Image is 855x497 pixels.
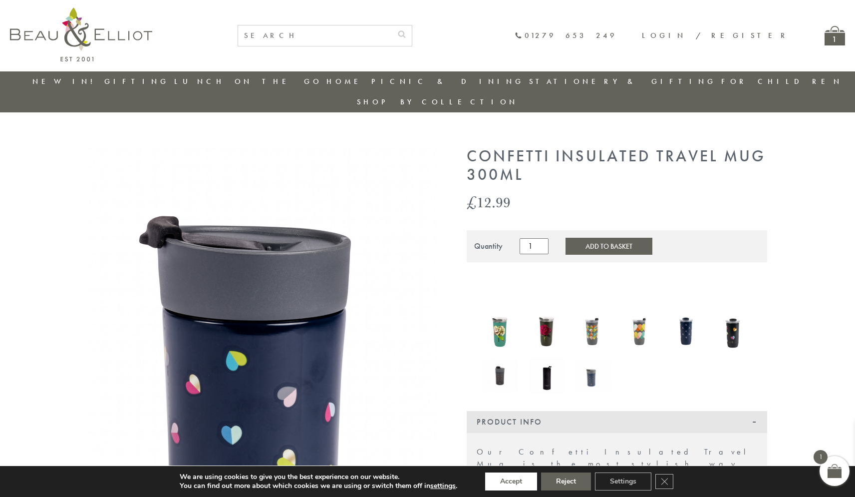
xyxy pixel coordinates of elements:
[104,76,169,86] a: Gifting
[528,357,565,394] img: Manhattan Stainless Steel Drinks Bottle
[575,359,612,393] img: Navy Vacuum Insulated Travel Mug 300ml
[465,268,616,292] iframe: Secure express checkout frame
[668,305,705,357] a: Monogram Midnight Travel Mug
[515,31,617,40] a: 01279 653 249
[541,473,591,491] button: Reject
[528,357,565,396] a: Manhattan Stainless Steel Drinks Bottle
[174,76,322,86] a: Lunch On The Go
[575,306,612,354] img: Carnaby Bloom Insulated Travel Mug
[721,76,843,86] a: For Children
[566,238,652,255] button: Add to Basket
[474,242,503,251] div: Quantity
[715,305,752,355] img: Emily Insulated Travel Mug Emily Heart Travel Mug
[528,305,565,355] img: Sarah Kelleher travel mug dark stone
[326,76,366,86] a: Home
[520,238,549,254] input: Product quantity
[617,268,769,292] iframe: Secure express checkout frame
[814,450,828,464] span: 1
[32,76,99,86] a: New in!
[575,306,612,356] a: Carnaby Bloom Insulated Travel Mug
[180,482,457,491] p: You can find out more about which cookies we are using or switch them off in .
[482,306,519,355] img: Sarah Kelleher Insulated Travel Mug Teal
[357,97,518,107] a: Shop by collection
[529,76,716,86] a: Stationery & Gifting
[595,473,651,491] button: Settings
[622,306,659,356] a: Carnaby Eclipse Insulated Travel Mug
[482,359,519,393] img: Dove Grande Travel Mug 450ml
[467,192,511,212] bdi: 12.99
[371,76,524,86] a: Picnic & Dining
[10,7,152,61] img: logo
[467,192,477,212] span: £
[238,25,392,46] input: SEARCH
[575,359,612,395] a: Navy Vacuum Insulated Travel Mug 300ml
[655,474,673,489] button: Close GDPR Cookie Banner
[482,359,519,395] a: Dove Grande Travel Mug 450ml
[622,306,659,354] img: Carnaby Eclipse Insulated Travel Mug
[467,411,767,433] div: Product Info
[430,482,456,491] button: settings
[485,473,537,491] button: Accept
[528,305,565,357] a: Sarah Kelleher travel mug dark stone
[180,473,457,482] p: We are using cookies to give you the best experience on our website.
[825,26,845,45] a: 1
[467,147,767,184] h1: Confetti Insulated Travel Mug 300ml
[668,305,705,355] img: Monogram Midnight Travel Mug
[642,30,790,40] a: Login / Register
[482,306,519,357] a: Sarah Kelleher Insulated Travel Mug Teal
[715,305,752,357] a: Emily Insulated Travel Mug Emily Heart Travel Mug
